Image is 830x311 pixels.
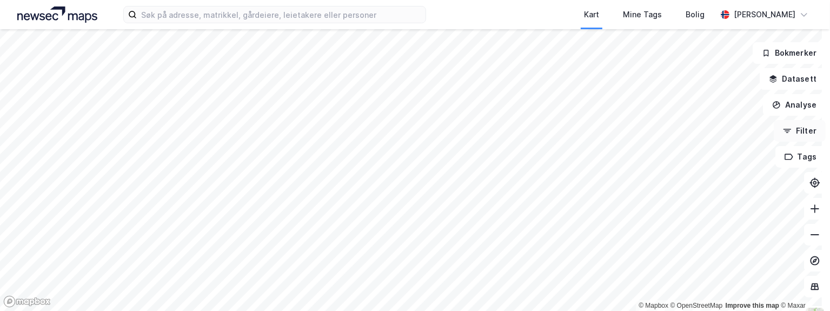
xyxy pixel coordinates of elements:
[3,295,51,308] a: Mapbox homepage
[775,146,826,168] button: Tags
[584,8,599,21] div: Kart
[753,42,826,64] button: Bokmerker
[686,8,705,21] div: Bolig
[639,302,668,309] a: Mapbox
[623,8,662,21] div: Mine Tags
[670,302,723,309] a: OpenStreetMap
[734,8,795,21] div: [PERSON_NAME]
[17,6,97,23] img: logo.a4113a55bc3d86da70a041830d287a7e.svg
[776,259,830,311] iframe: Chat Widget
[774,120,826,142] button: Filter
[763,94,826,116] button: Analyse
[776,259,830,311] div: Kontrollprogram for chat
[726,302,779,309] a: Improve this map
[760,68,826,90] button: Datasett
[137,6,426,23] input: Søk på adresse, matrikkel, gårdeiere, leietakere eller personer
